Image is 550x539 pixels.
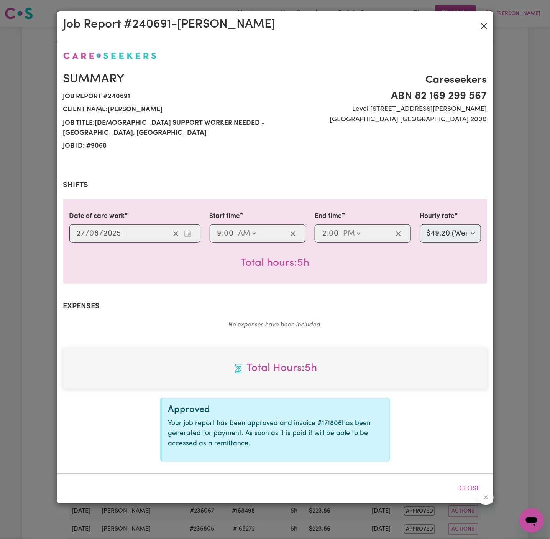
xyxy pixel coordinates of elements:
input: -- [217,228,222,239]
iframe: Button to launch messaging window [519,508,544,533]
button: Enter the date of care work [182,228,194,239]
span: ABN 82 169 299 567 [280,88,487,104]
input: -- [77,228,86,239]
span: / [100,229,103,238]
input: -- [329,228,339,239]
h2: Summary [63,72,271,87]
span: 0 [224,230,229,237]
label: Start time [210,211,240,221]
span: Job report # 240691 [63,90,271,103]
iframe: Close message [478,490,494,505]
h2: Shifts [63,181,487,190]
span: 0 [329,230,333,237]
span: Need any help? [5,5,46,12]
span: : [327,229,329,238]
button: Close [478,20,490,32]
span: Client name: [PERSON_NAME] [63,103,271,116]
span: Job ID: # 9068 [63,140,271,153]
span: 0 [90,230,94,237]
span: Level [STREET_ADDRESS][PERSON_NAME] [280,104,487,114]
input: -- [322,228,327,239]
span: Total hours worked: 5 hours [241,258,310,269]
input: -- [225,228,235,239]
span: Careseekers [280,72,487,88]
label: Hourly rate [420,211,455,221]
em: No expenses have been included. [228,322,322,328]
input: -- [90,228,100,239]
h2: Expenses [63,302,487,311]
label: End time [315,211,342,221]
p: Your job report has been approved and invoice # 171806 has been generated for payment. As soon as... [168,419,384,449]
span: Total hours worked: 5 hours [69,360,481,376]
span: Job title: [DEMOGRAPHIC_DATA] Support Worker Needed - [GEOGRAPHIC_DATA], [GEOGRAPHIC_DATA] [63,117,271,140]
span: [GEOGRAPHIC_DATA] [GEOGRAPHIC_DATA] 2000 [280,115,487,125]
span: : [222,229,224,238]
h2: Job Report # 240691 - [PERSON_NAME] [63,17,276,32]
img: Careseekers logo [63,52,156,59]
button: Clear date [170,228,182,239]
input: ---- [103,228,121,239]
button: Close [453,480,487,497]
label: Date of care work [69,211,125,221]
span: / [86,229,90,238]
span: Approved [168,405,210,414]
